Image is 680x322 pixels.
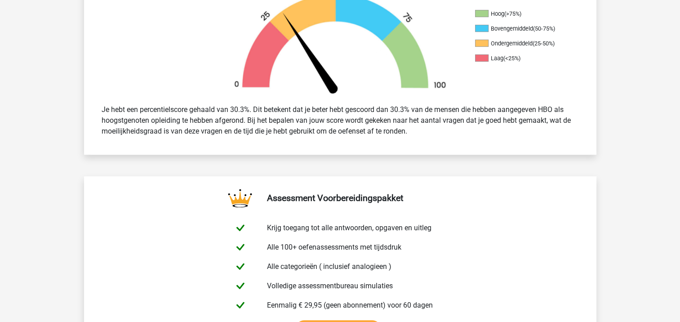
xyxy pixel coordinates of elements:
div: (25-50%) [533,40,555,47]
div: Je hebt een percentielscore gehaald van 30.3%. Dit betekent dat je beter hebt gescoord dan 30.3% ... [95,101,586,140]
div: (<25%) [503,55,520,62]
li: Laag [475,54,565,63]
li: Hoog [475,10,565,18]
div: (>75%) [504,10,521,17]
div: (50-75%) [533,25,555,32]
li: Bovengemiddeld [475,25,565,33]
li: Ondergemiddeld [475,40,565,48]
